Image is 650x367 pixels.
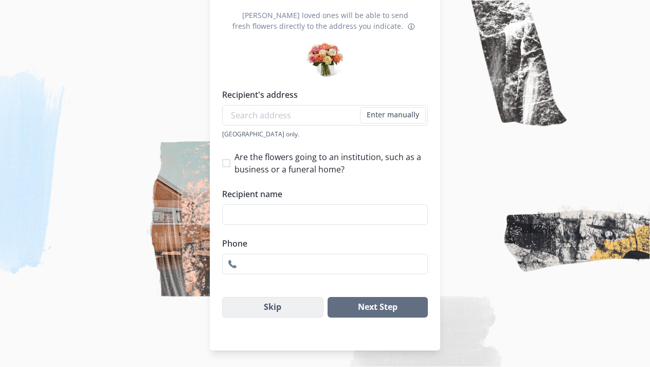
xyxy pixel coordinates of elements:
p: [PERSON_NAME] loved ones will be able to send fresh flowers directly to the address you indicate. [222,10,428,33]
div: [GEOGRAPHIC_DATA] only. [222,130,428,138]
button: Next Step [328,297,428,318]
button: Skip [222,297,323,318]
input: Search address [222,105,428,126]
label: Recipient name [222,188,422,200]
button: Enter manually [360,107,426,124]
button: About flower deliveries [405,21,418,33]
span: Are the flowers going to an institution, such as a business or a funeral home? [234,151,428,176]
label: Recipient's address [222,89,422,101]
div: Preview of some flower bouquets [306,38,345,76]
label: Phone [222,237,422,250]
